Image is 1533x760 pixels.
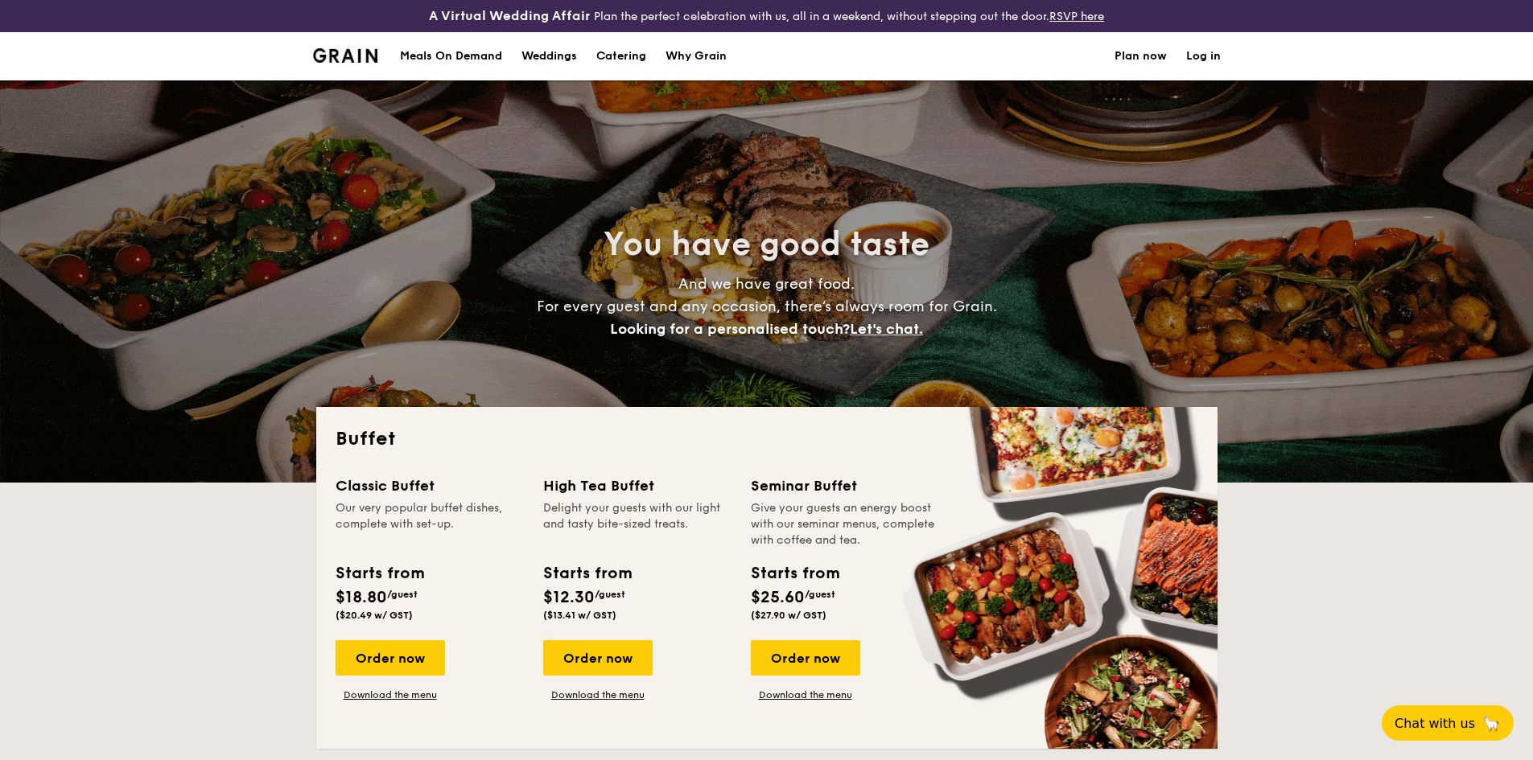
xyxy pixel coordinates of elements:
[543,500,731,548] div: Delight your guests with our light and tasty bite-sized treats.
[303,6,1230,26] div: Plan the perfect celebration with us, all in a weekend, without stepping out the door.
[751,640,860,676] div: Order now
[313,48,378,63] a: Logotype
[543,610,616,621] span: ($13.41 w/ GST)
[751,588,805,607] span: $25.60
[543,561,631,585] div: Starts from
[336,640,445,676] div: Order now
[1049,10,1104,23] a: RSVP here
[1115,32,1167,80] a: Plan now
[521,32,577,80] div: Weddings
[595,589,625,600] span: /guest
[751,474,939,497] div: Seminar Buffet
[537,275,997,338] span: And we have great food. For every guest and any occasion, there’s always room for Grain.
[751,500,939,548] div: Give your guests an energy boost with our seminar menus, complete with coffee and tea.
[313,48,378,63] img: Grain
[512,32,587,80] a: Weddings
[666,32,727,80] div: Why Grain
[751,610,826,621] span: ($27.90 w/ GST)
[543,688,653,701] a: Download the menu
[805,589,835,600] span: /guest
[604,225,929,264] span: You have good taste
[336,500,524,548] div: Our very popular buffet dishes, complete with set-up.
[596,32,646,80] h1: Catering
[850,320,923,338] span: Let's chat.
[336,610,413,621] span: ($20.49 w/ GST)
[1481,714,1501,733] span: 🦙
[1395,716,1475,731] span: Chat with us
[656,32,736,80] a: Why Grain
[543,588,595,607] span: $12.30
[336,588,387,607] span: $18.80
[429,6,591,26] h4: A Virtual Wedding Affair
[751,688,860,701] a: Download the menu
[336,561,423,585] div: Starts from
[336,426,1198,452] h2: Buffet
[336,474,524,497] div: Classic Buffet
[587,32,656,80] a: Catering
[543,474,731,497] div: High Tea Buffet
[387,589,418,600] span: /guest
[1382,705,1514,741] button: Chat with us🦙
[543,640,653,676] div: Order now
[400,32,502,80] div: Meals On Demand
[610,320,850,338] span: Looking for a personalised touch?
[390,32,512,80] a: Meals On Demand
[751,561,839,585] div: Starts from
[336,688,445,701] a: Download the menu
[1186,32,1221,80] a: Log in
